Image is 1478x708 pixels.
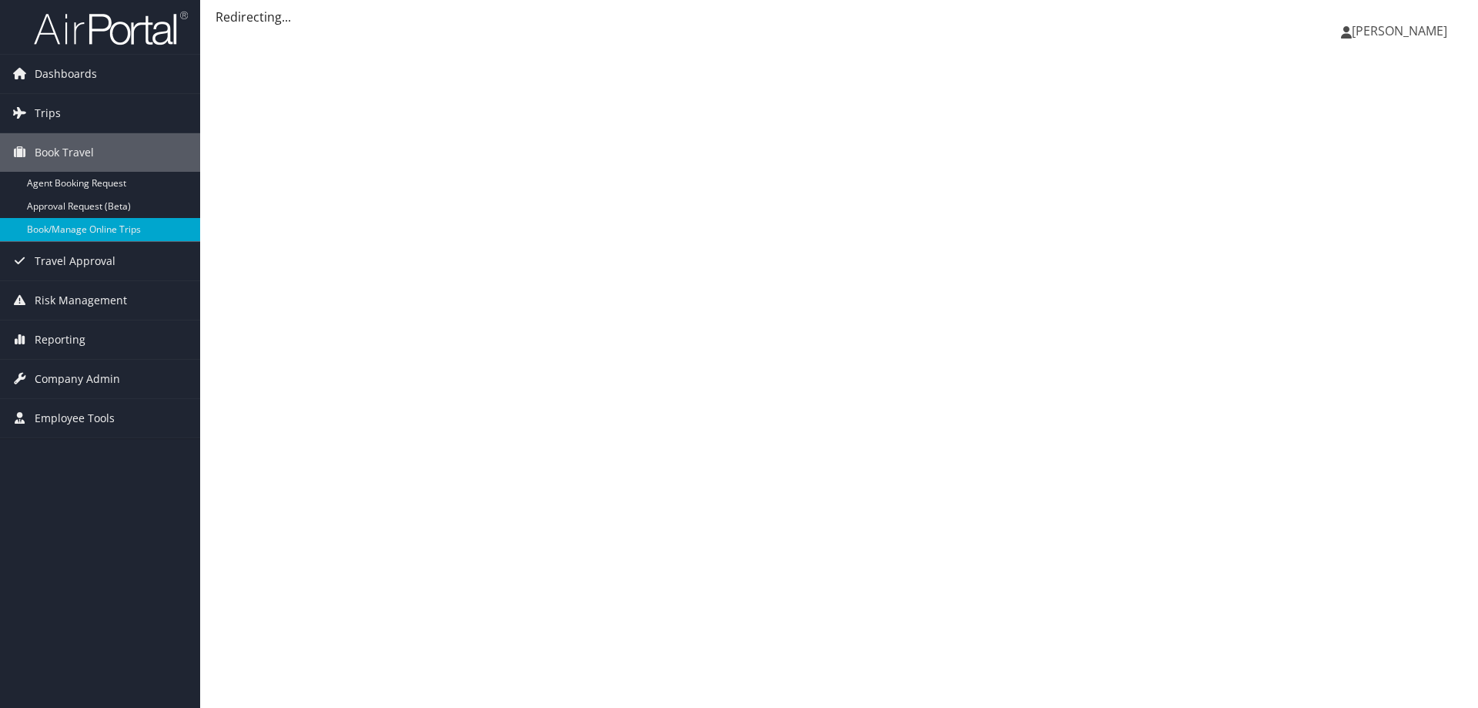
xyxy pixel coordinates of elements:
[35,242,115,280] span: Travel Approval
[35,281,127,320] span: Risk Management
[35,55,97,93] span: Dashboards
[35,399,115,438] span: Employee Tools
[35,360,120,398] span: Company Admin
[216,8,1463,26] div: Redirecting...
[34,10,188,46] img: airportal-logo.png
[35,320,85,359] span: Reporting
[35,94,61,133] span: Trips
[35,133,94,172] span: Book Travel
[1341,8,1463,54] a: [PERSON_NAME]
[1352,22,1447,39] span: [PERSON_NAME]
